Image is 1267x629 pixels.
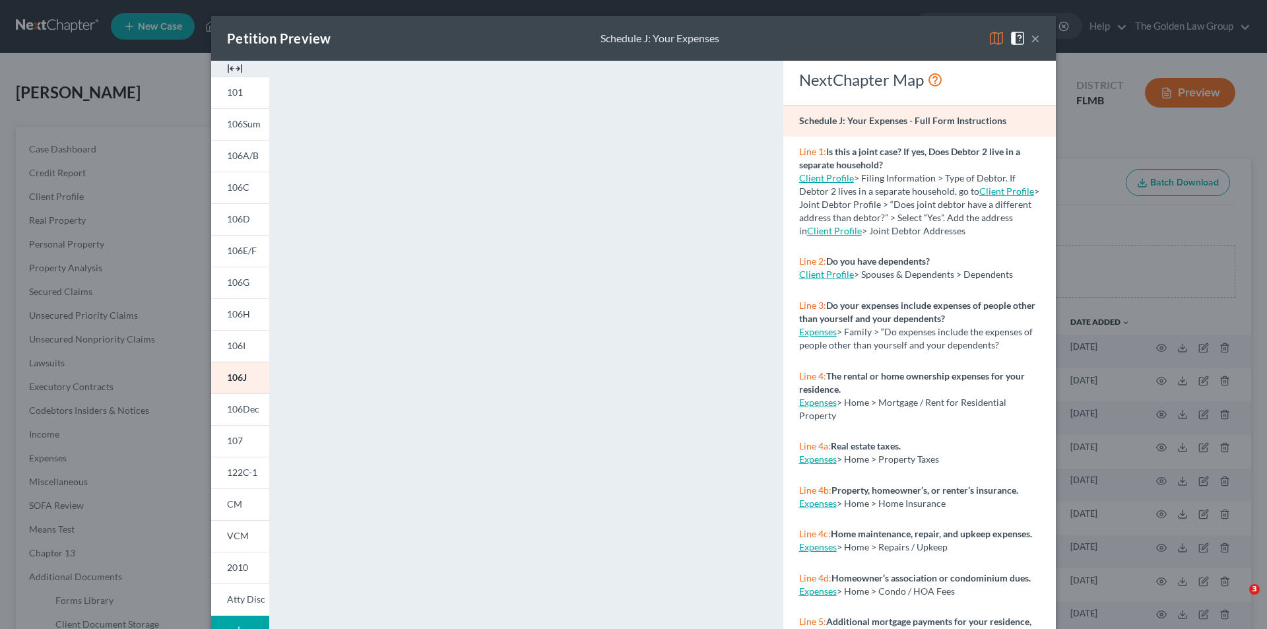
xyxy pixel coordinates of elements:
span: Line 4d: [799,572,831,583]
img: expand-e0f6d898513216a626fdd78e52531dac95497ffd26381d4c15ee2fc46db09dca.svg [227,61,243,77]
a: 106D [211,203,269,235]
span: 122C-1 [227,467,257,478]
a: Expenses [799,397,837,408]
div: NextChapter Map [799,69,1040,90]
a: Expenses [799,453,837,465]
a: 106E/F [211,235,269,267]
span: Line 4a: [799,440,831,451]
a: 106C [211,172,269,203]
a: Client Profile [799,172,854,183]
span: Line 3: [799,300,826,311]
strong: Homeowner’s association or condominium dues. [831,572,1031,583]
a: VCM [211,520,269,552]
a: 106I [211,330,269,362]
span: 106Dec [227,403,259,414]
div: Petition Preview [227,29,331,48]
span: 106H [227,308,250,319]
span: 107 [227,435,243,446]
span: 101 [227,86,243,98]
span: > Joint Debtor Addresses [807,225,965,236]
a: CM [211,488,269,520]
strong: Do you have dependents? [826,255,930,267]
a: 101 [211,77,269,108]
span: 106I [227,340,245,351]
strong: Is this a joint case? If yes, Does Debtor 2 live in a separate household? [799,146,1020,170]
a: Expenses [799,326,837,337]
span: Line 5: [799,616,826,627]
a: 106G [211,267,269,298]
a: 2010 [211,552,269,583]
span: > Home > Home Insurance [837,498,946,509]
strong: Schedule J: Your Expenses - Full Form Instructions [799,115,1006,126]
span: > Joint Debtor Profile > “Does joint debtor have a different address than debtor?” > Select “Yes”... [799,185,1039,236]
span: Atty Disc [227,593,265,605]
a: Expenses [799,541,837,552]
span: 106E/F [227,245,257,256]
strong: Property, homeowner’s, or renter’s insurance. [831,484,1018,496]
a: 106Dec [211,393,269,425]
span: 106A/B [227,150,259,161]
span: > Home > Property Taxes [837,453,939,465]
a: 106J [211,362,269,393]
span: > Home > Repairs / Upkeep [837,541,948,552]
a: Client Profile [979,185,1034,197]
a: 107 [211,425,269,457]
a: 106Sum [211,108,269,140]
button: × [1031,30,1040,46]
a: Client Profile [807,225,862,236]
strong: Do your expenses include expenses of people other than yourself and your dependents? [799,300,1035,324]
a: Expenses [799,585,837,597]
span: Line 1: [799,146,826,157]
a: Atty Disc [211,583,269,616]
span: Line 2: [799,255,826,267]
span: > Family > “Do expenses include the expenses of people other than yourself and your dependents? [799,326,1033,350]
img: map-eea8200ae884c6f1103ae1953ef3d486a96c86aabb227e865a55264e3737af1f.svg [989,30,1004,46]
span: 106J [227,372,247,383]
iframe: Intercom live chat [1222,584,1254,616]
span: 3 [1249,584,1260,595]
span: 106G [227,277,249,288]
span: 2010 [227,562,248,573]
a: 106A/B [211,140,269,172]
span: > Filing Information > Type of Debtor. If Debtor 2 lives in a separate household, go to [799,172,1016,197]
span: > Home > Condo / HOA Fees [837,585,955,597]
img: help-close-5ba153eb36485ed6c1ea00a893f15db1cb9b99d6cae46e1a8edb6c62d00a1a76.svg [1010,30,1025,46]
strong: Home maintenance, repair, and upkeep expenses. [831,528,1032,539]
span: Line 4c: [799,528,831,539]
a: 122C-1 [211,457,269,488]
strong: The rental or home ownership expenses for your residence. [799,370,1025,395]
a: Client Profile [799,269,854,280]
span: VCM [227,530,249,541]
span: 106Sum [227,118,261,129]
span: > Spouses & Dependents > Dependents [854,269,1013,280]
span: Line 4b: [799,484,831,496]
span: CM [227,498,242,510]
div: Schedule J: Your Expenses [601,31,719,46]
span: 106D [227,213,250,224]
a: 106H [211,298,269,330]
span: Line 4: [799,370,826,381]
a: Expenses [799,498,837,509]
strong: Real estate taxes. [831,440,901,451]
span: 106C [227,182,249,193]
span: > Home > Mortgage / Rent for Residential Property [799,397,1006,421]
